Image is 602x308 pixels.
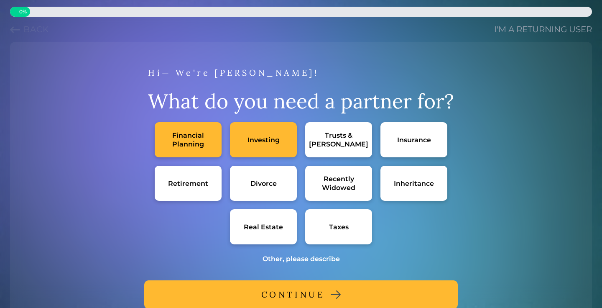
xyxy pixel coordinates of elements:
div: Real Estate [244,223,283,231]
div: Insurance [397,136,431,144]
div: Retirement [168,179,208,188]
div: CONTINUE [261,287,325,302]
div: Taxes [329,223,349,231]
div: Inheritance [394,179,434,188]
div: Divorce [250,179,277,188]
button: Previous question [10,23,49,35]
div: Other, please describe [263,254,340,263]
span: 0 % [10,8,27,15]
div: 0% complete [10,7,30,17]
div: Hi— We're [PERSON_NAME]! [148,65,454,80]
span: Back [23,24,49,34]
div: Trusts & [PERSON_NAME] [309,131,368,149]
div: Recently Widowed [314,175,364,192]
div: Investing [247,136,280,144]
div: Financial Planning [163,131,213,149]
a: I'm a returning user [494,23,592,35]
div: What do you need a partner for? [148,89,454,114]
